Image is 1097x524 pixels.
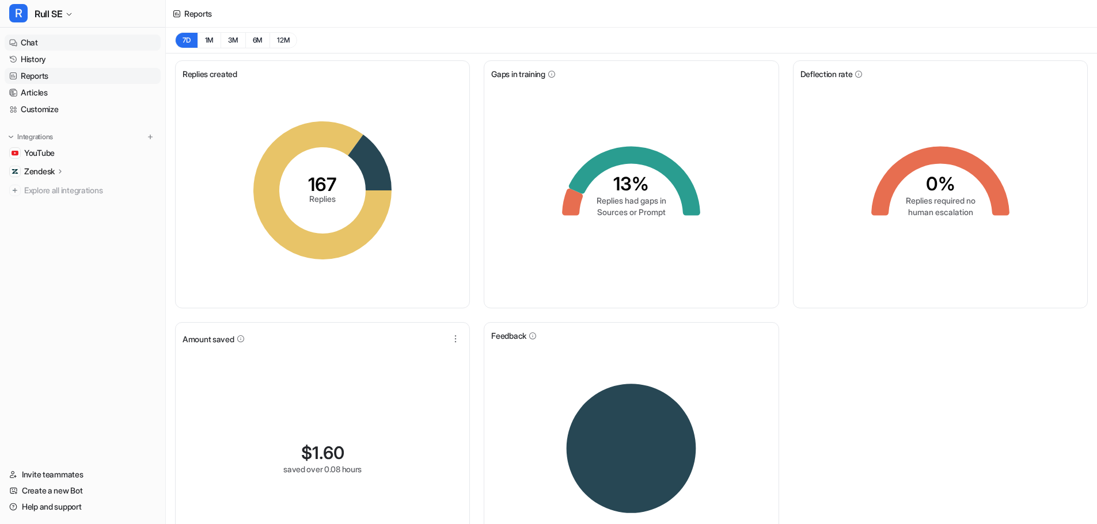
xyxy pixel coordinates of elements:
a: Invite teammates [5,466,161,483]
tspan: Replies [309,194,336,204]
span: Replies created [183,68,237,80]
span: Deflection rate [800,68,853,80]
button: 7D [175,32,198,48]
p: Integrations [17,132,53,141]
a: Articles [5,85,161,101]
a: Create a new Bot [5,483,161,499]
tspan: Replies required no [905,196,975,205]
span: Amount saved [183,333,234,345]
img: YouTube [12,150,18,156]
tspan: 13% [613,173,649,195]
img: Zendesk [12,168,18,175]
div: saved over 0.08 hours [283,463,362,475]
a: Explore all integrations [5,182,161,198]
p: Zendesk [24,166,55,177]
tspan: Replies had gaps in [597,196,666,205]
span: Explore all integrations [24,181,156,200]
div: $ [301,442,344,463]
button: Integrations [5,131,56,143]
button: 3M [221,32,245,48]
a: Chat [5,35,161,51]
span: R [9,4,28,22]
div: Reports [184,7,212,20]
button: 6M [245,32,270,48]
img: expand menu [7,133,15,141]
tspan: 0% [925,173,955,195]
img: menu_add.svg [146,133,154,141]
tspan: human escalation [908,207,973,217]
span: YouTube [24,147,55,159]
tspan: 167 [308,173,337,196]
tspan: Sources or Prompt [597,207,666,217]
button: 1M [198,32,221,48]
span: Gaps in training [491,68,545,80]
a: Reports [5,68,161,84]
a: Customize [5,101,161,117]
a: History [5,51,161,67]
span: Rull SE [35,6,62,22]
img: explore all integrations [9,185,21,196]
span: Feedback [491,330,526,342]
button: 12M [269,32,297,48]
span: 1.60 [312,442,344,463]
a: Help and support [5,499,161,515]
a: YouTubeYouTube [5,145,161,161]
